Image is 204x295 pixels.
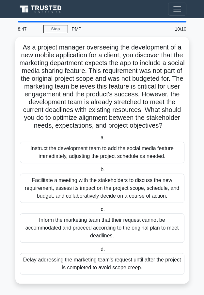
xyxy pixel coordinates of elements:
span: a. [101,135,105,140]
div: PMP [68,22,161,35]
div: 8:47 [14,22,43,35]
span: c. [101,206,105,212]
h5: As a project manager overseeing the development of a new mobile application for a client, you dis... [19,43,185,130]
span: b. [101,167,105,172]
div: Delay addressing the marketing team's request until after the project is completed to avoid scope... [20,253,184,274]
button: Toggle navigation [168,3,186,16]
div: Inform the marketing team that their request cannot be accommodated and proceed according to the ... [20,213,184,243]
a: Stop [43,25,68,33]
div: Instruct the development team to add the social media feature immediately, adjusting the project ... [20,142,184,163]
div: 10/10 [161,22,190,35]
div: Facilitate a meeting with the stakeholders to discuss the new requirement, assess its impact on t... [20,174,184,203]
span: d. [101,246,105,252]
